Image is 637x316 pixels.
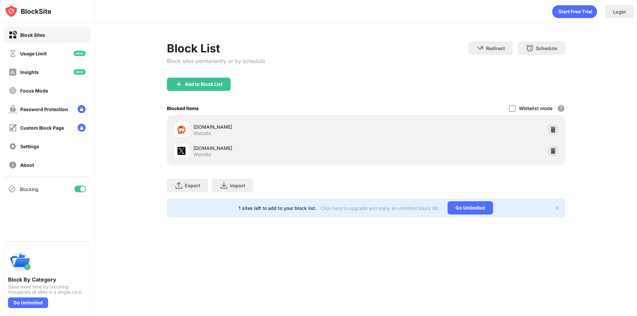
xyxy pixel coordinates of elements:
[177,147,185,155] img: favicons
[9,105,17,113] img: password-protection-off.svg
[536,45,557,51] div: Schedule
[9,161,17,169] img: about-off.svg
[74,51,86,56] img: new-icon.svg
[193,130,211,136] div: Website
[554,205,560,211] img: x-button.svg
[78,124,86,132] img: lock-menu.svg
[9,31,17,39] img: block-on.svg
[448,201,493,215] div: Go Unlimited
[9,124,17,132] img: customize-block-page-off.svg
[9,142,17,151] img: settings-off.svg
[519,105,552,111] div: Whitelist mode
[8,185,16,193] img: blocking-icon.svg
[20,125,64,131] div: Custom Block Page
[20,186,38,192] div: Blocking
[193,152,211,158] div: Website
[9,87,17,95] img: focus-off.svg
[5,5,51,18] img: logo-blocksite.svg
[20,69,39,75] div: Insights
[167,105,199,111] div: Blocked Items
[20,88,48,94] div: Focus Mode
[78,105,86,113] img: lock-menu.svg
[320,205,440,211] div: Click here to upgrade and enjoy an unlimited block list.
[613,9,626,15] div: Login
[167,58,265,64] div: Block sites permanently or by schedule
[8,284,86,295] div: Save more time by blocking thousands of sites in a single click
[20,51,47,56] div: Usage Limit
[185,183,200,188] div: Export
[230,183,245,188] div: Import
[167,41,265,55] div: Block List
[9,68,17,76] img: insights-off.svg
[20,144,39,149] div: Settings
[20,32,45,38] div: Block Sites
[74,69,86,75] img: new-icon.svg
[9,49,17,58] img: time-usage-off.svg
[239,205,317,211] div: 1 sites left to add to your block list.
[8,297,48,308] div: Go Unlimited
[8,276,86,283] div: Block By Category
[193,145,366,152] div: [DOMAIN_NAME]
[552,5,597,18] div: animation
[177,126,185,134] img: favicons
[193,123,366,130] div: [DOMAIN_NAME]
[20,162,34,168] div: About
[20,106,68,112] div: Password Protection
[185,82,223,87] div: Add to Block List
[486,45,505,51] div: Redirect
[8,250,32,274] img: push-categories.svg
